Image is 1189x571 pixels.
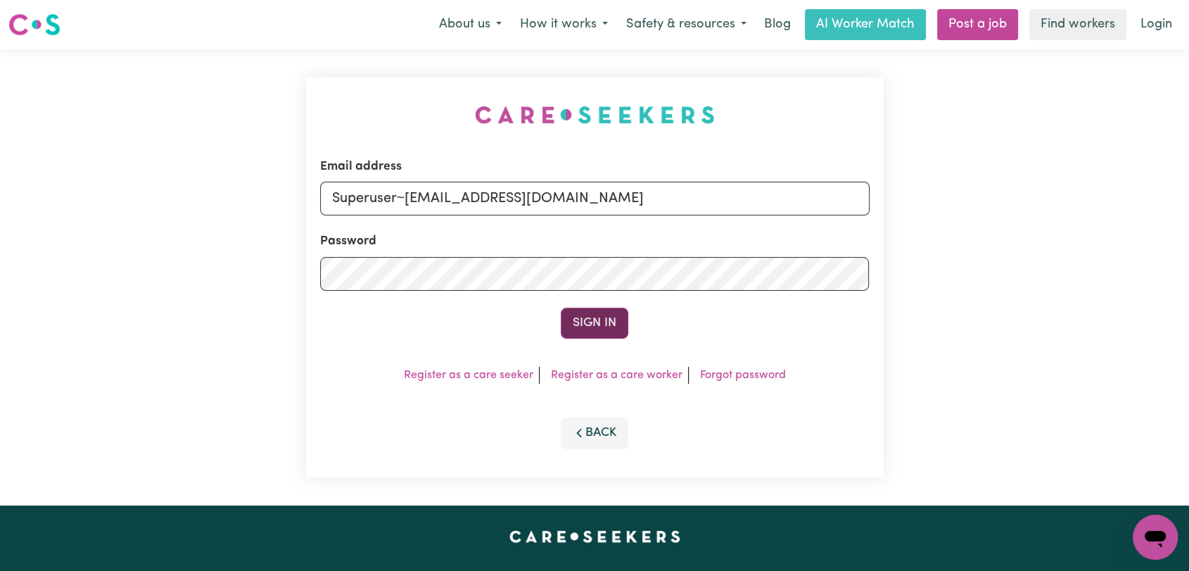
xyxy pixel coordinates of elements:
a: Login [1132,9,1181,40]
a: Find workers [1029,9,1126,40]
a: Register as a care worker [551,370,682,381]
a: Register as a care seeker [404,370,533,381]
a: Careseekers logo [8,8,61,41]
img: Careseekers logo [8,12,61,37]
a: Careseekers home page [509,531,680,542]
iframe: Button to launch messaging window [1133,515,1178,560]
a: Blog [756,9,799,40]
button: Safety & resources [617,10,756,39]
a: Post a job [937,9,1018,40]
button: Back [561,418,628,448]
button: How it works [511,10,617,39]
button: Sign In [561,308,628,339]
input: Email address [320,182,870,215]
label: Password [320,232,376,251]
button: About us [430,10,511,39]
a: Forgot password [700,370,786,381]
label: Email address [320,158,402,176]
a: AI Worker Match [805,9,926,40]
